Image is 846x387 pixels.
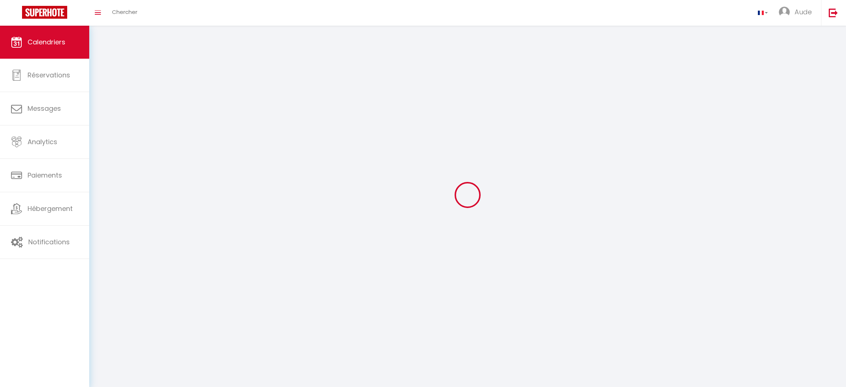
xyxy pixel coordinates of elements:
[28,104,61,113] span: Messages
[28,137,57,146] span: Analytics
[22,6,67,19] img: Super Booking
[28,70,70,80] span: Réservations
[795,7,812,17] span: Aude
[28,237,70,247] span: Notifications
[779,7,790,18] img: ...
[28,171,62,180] span: Paiements
[829,8,838,17] img: logout
[112,8,137,16] span: Chercher
[28,204,73,213] span: Hébergement
[28,37,65,47] span: Calendriers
